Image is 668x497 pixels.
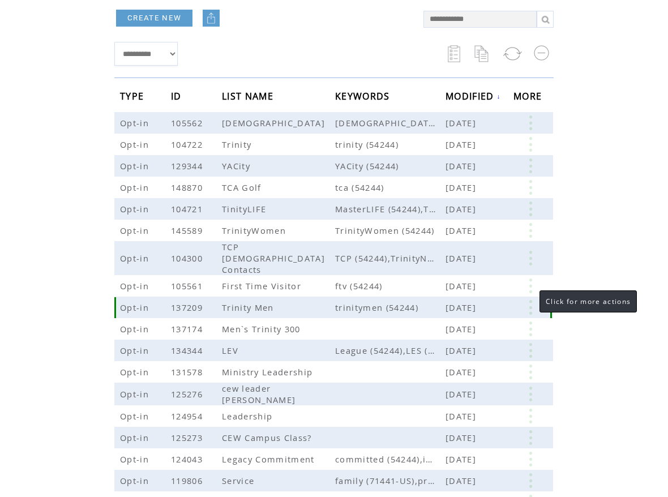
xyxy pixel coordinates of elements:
span: TYPE [120,87,147,108]
span: [DATE] [446,432,479,443]
span: [DATE] [446,280,479,292]
a: CREATE NEW [116,10,192,27]
span: Opt-in [120,453,152,465]
span: Opt-in [120,302,152,313]
span: Opt-in [120,410,152,422]
span: 105561 [171,280,205,292]
span: Opt-in [120,432,152,443]
span: 137209 [171,302,205,313]
span: 145589 [171,225,205,236]
span: CEW Campus Class? [222,432,315,443]
span: Opt-in [120,203,152,215]
span: 134344 [171,345,205,356]
span: Opt-in [120,160,152,172]
a: ID [171,92,185,99]
span: Opt-in [120,182,152,193]
span: ID [171,87,185,108]
span: trinity (54244) [335,139,446,150]
span: Legacy Commitment [222,453,318,465]
span: TinityLIFE [222,203,269,215]
span: [DATE] [446,453,479,465]
span: First Time Visitor [222,280,304,292]
span: [DATE] [446,388,479,400]
span: Opt-in [120,280,152,292]
span: Trinity Men [222,302,277,313]
span: [DEMOGRAPHIC_DATA] [222,117,328,128]
span: 104721 [171,203,205,215]
span: League (54244),LES (54244),LEV (54244) [335,345,446,356]
span: Opt-in [120,345,152,356]
span: [DATE] [446,323,479,335]
span: Opt-in [120,366,152,378]
span: 124043 [171,453,205,465]
span: 148870 [171,182,205,193]
span: [DATE] [446,160,479,172]
span: Opt-in [120,139,152,150]
span: trinitymen (54244) [335,302,446,313]
span: family (71441-US),prayer (71441-Ca),serve (71441-Ca),Trinity (71441-US),volunteer (71441-Ca) [335,475,446,486]
span: YACity [222,160,253,172]
span: committed (54244),inheritance (54244) [335,453,446,465]
span: Opt-in [120,117,152,128]
span: [DATE] [446,139,479,150]
span: Opt-in [120,475,152,486]
span: tca (54244) [335,182,446,193]
span: 125273 [171,432,205,443]
span: [DATE] [446,203,479,215]
img: upload.png [205,12,217,24]
span: 119806 [171,475,205,486]
span: TCP (54244),TrinityNews (54244) [335,252,446,264]
span: Opt-in [120,225,152,236]
span: 105562 [171,117,205,128]
span: [DATE] [446,252,479,264]
span: MasterLIFE (54244),TrinityLIFE (54244),VBSLife (54244) [335,203,446,215]
span: 125276 [171,388,205,400]
a: MODIFIED↓ [446,93,501,100]
span: [DATE] [446,475,479,486]
span: cew leader [PERSON_NAME] [222,383,298,405]
span: [DATE] [446,225,479,236]
span: 104300 [171,252,205,264]
span: LEV [222,345,241,356]
span: Trinity [222,139,254,150]
a: KEYWORDS [335,92,393,99]
span: Men`s Trinity 300 [222,323,303,335]
span: [DATE] [446,117,479,128]
span: [DATE] [446,410,479,422]
span: LIST NAME [222,87,276,108]
span: MORE [513,87,545,108]
span: christian (54244),grow (54244) [335,117,446,128]
span: [DATE] [446,302,479,313]
span: [DATE] [446,345,479,356]
span: TCA Golf [222,182,264,193]
span: TrinityWomen [222,225,289,236]
span: TCP [DEMOGRAPHIC_DATA] Contacts [222,241,325,275]
span: [DATE] [446,182,479,193]
span: Click for more actions [546,297,631,306]
span: YACity (54244) [335,160,446,172]
span: Service [222,475,257,486]
span: [DATE] [446,366,479,378]
span: 129344 [171,160,205,172]
span: Opt-in [120,388,152,400]
span: KEYWORDS [335,87,393,108]
span: Opt-in [120,252,152,264]
span: 131578 [171,366,205,378]
a: LIST NAME [222,92,276,99]
a: TYPE [120,92,147,99]
span: ftv (54244) [335,280,446,292]
span: 104722 [171,139,205,150]
span: Opt-in [120,323,152,335]
span: 137174 [171,323,205,335]
span: Ministry Leadership [222,366,315,378]
span: 124954 [171,410,205,422]
span: MODIFIED [446,87,497,108]
span: TrinityWomen (54244) [335,225,446,236]
span: Leadership [222,410,275,422]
